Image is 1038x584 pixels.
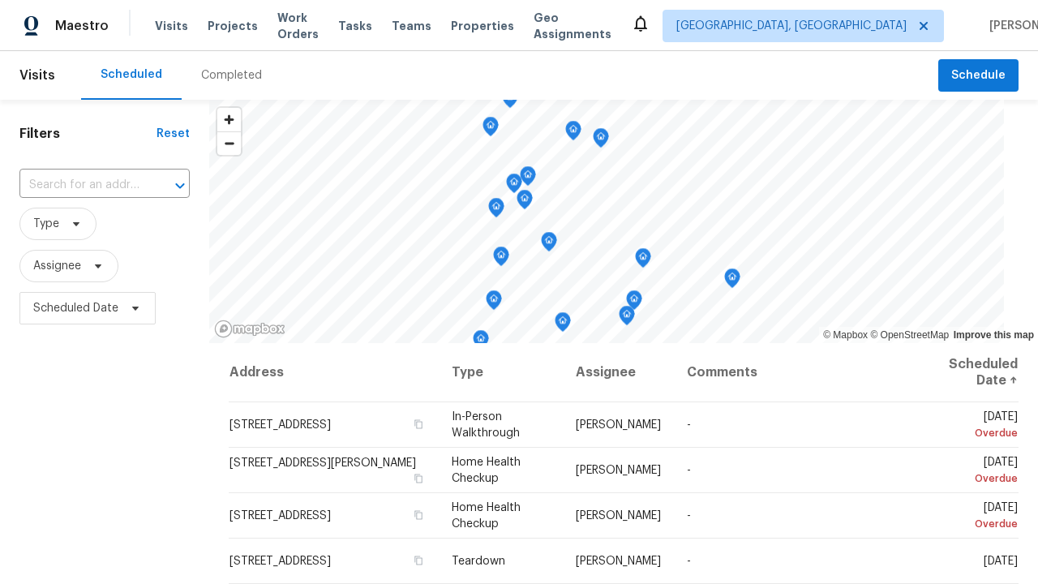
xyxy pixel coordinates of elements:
a: Mapbox homepage [214,320,285,338]
span: [DATE] [924,457,1018,487]
button: Copy Address [411,417,426,432]
div: Completed [201,67,262,84]
span: Home Health Checkup [452,457,521,484]
span: Schedule [951,66,1006,86]
div: Map marker [593,128,609,153]
div: Map marker [619,306,635,331]
div: Scheduled [101,67,162,83]
div: Map marker [724,268,740,294]
span: Tasks [338,20,372,32]
span: Geo Assignments [534,10,611,42]
button: Copy Address [411,471,426,486]
button: Open [169,174,191,197]
span: [STREET_ADDRESS] [229,419,331,431]
span: Visits [155,18,188,34]
span: [PERSON_NAME] [576,465,661,476]
div: Overdue [924,516,1018,532]
span: - [687,510,691,522]
div: Map marker [502,88,518,114]
div: Map marker [517,190,533,215]
span: [PERSON_NAME] [576,556,661,567]
span: [GEOGRAPHIC_DATA], [GEOGRAPHIC_DATA] [676,18,907,34]
span: [PERSON_NAME] [576,510,661,522]
button: Copy Address [411,553,426,568]
canvas: Map [209,100,1004,343]
div: Reset [157,126,190,142]
span: [STREET_ADDRESS] [229,556,331,567]
th: Type [439,343,563,402]
div: Map marker [635,248,651,273]
div: Map marker [493,247,509,272]
th: Scheduled Date ↑ [911,343,1019,402]
th: Comments [674,343,911,402]
span: Properties [451,18,514,34]
span: Work Orders [277,10,319,42]
div: Map marker [520,166,536,191]
span: [STREET_ADDRESS] [229,510,331,522]
div: Overdue [924,425,1018,441]
span: - [687,465,691,476]
a: Improve this map [954,329,1034,341]
button: Schedule [938,59,1019,92]
span: In-Person Walkthrough [452,411,520,439]
span: [PERSON_NAME] [576,419,661,431]
button: Zoom out [217,131,241,155]
span: Assignee [33,258,81,274]
span: Teardown [452,556,505,567]
h1: Filters [19,126,157,142]
div: Map marker [473,330,489,355]
div: Overdue [924,470,1018,487]
input: Search for an address... [19,173,144,198]
a: OpenStreetMap [870,329,949,341]
th: Address [229,343,439,402]
div: Map marker [626,290,642,316]
span: Scheduled Date [33,300,118,316]
span: [DATE] [984,556,1018,567]
span: [DATE] [924,411,1018,441]
span: Projects [208,18,258,34]
span: [STREET_ADDRESS][PERSON_NAME] [229,457,416,469]
button: Copy Address [411,508,426,522]
span: Type [33,216,59,232]
div: Map marker [488,198,504,223]
th: Assignee [563,343,674,402]
button: Zoom in [217,108,241,131]
div: Map marker [483,117,499,142]
div: Map marker [486,290,502,316]
span: - [687,419,691,431]
a: Mapbox [823,329,868,341]
span: Maestro [55,18,109,34]
span: Home Health Checkup [452,502,521,530]
span: [DATE] [924,502,1018,532]
div: Map marker [565,121,581,146]
div: Map marker [541,232,557,257]
div: Map marker [555,312,571,337]
span: - [687,556,691,567]
span: Visits [19,58,55,93]
span: Teams [392,18,431,34]
div: Map marker [506,174,522,199]
span: Zoom out [217,132,241,155]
